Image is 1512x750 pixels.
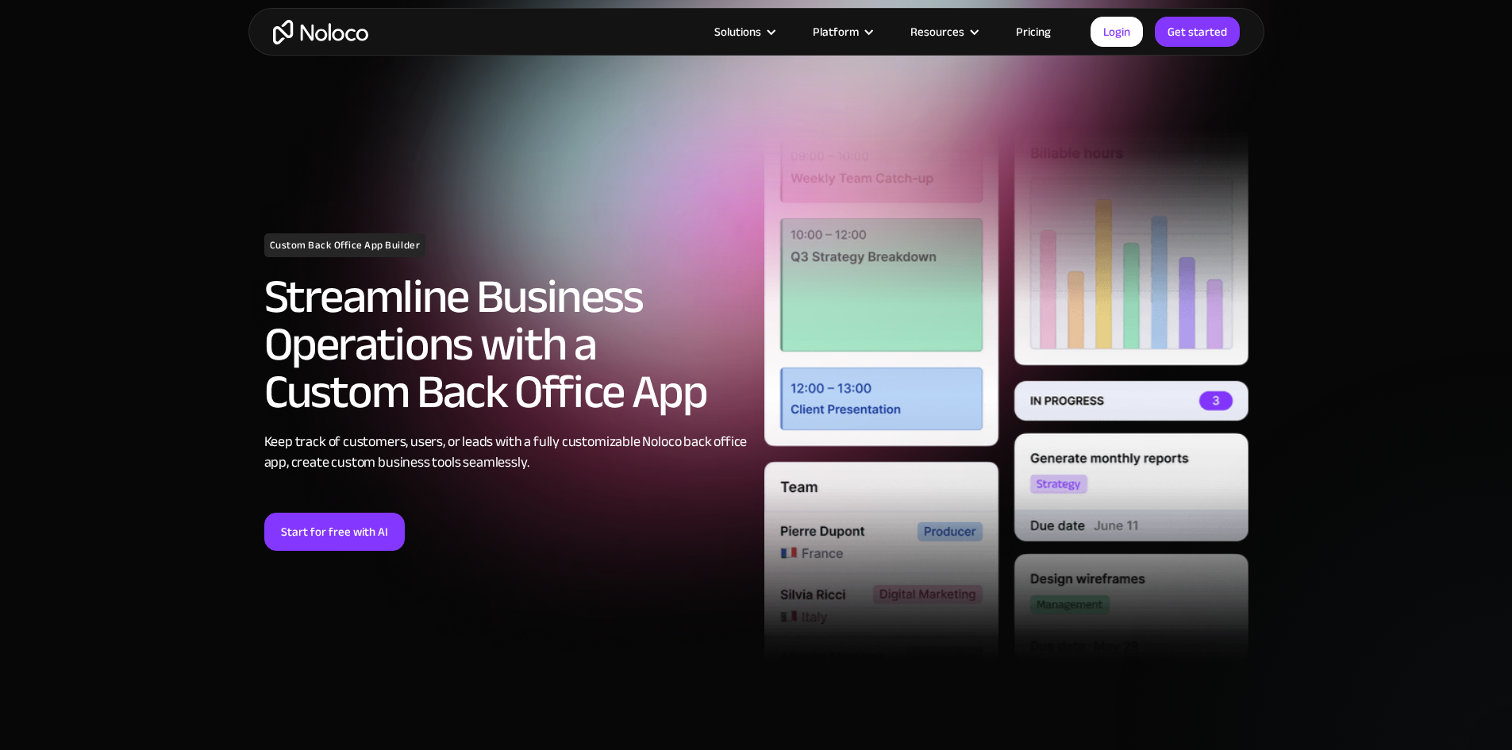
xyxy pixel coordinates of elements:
h1: Custom Back Office App Builder [264,233,426,257]
div: Solutions [694,21,793,42]
div: Resources [910,21,964,42]
a: Login [1091,17,1143,47]
div: Solutions [714,21,761,42]
div: Keep track of customers, users, or leads with a fully customizable Noloco back office app, create... [264,432,748,473]
a: Start for free with AI [264,513,405,551]
a: Get started [1155,17,1240,47]
div: Resources [891,21,996,42]
h2: Streamline Business Operations with a Custom Back Office App [264,273,748,416]
div: Platform [813,21,859,42]
a: home [273,20,368,44]
a: Pricing [996,21,1071,42]
div: Platform [793,21,891,42]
